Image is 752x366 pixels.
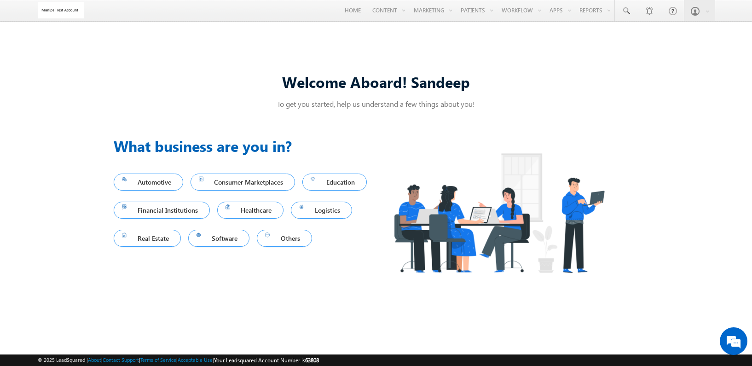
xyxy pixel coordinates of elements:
p: To get you started, help us understand a few things about you! [114,99,638,109]
span: Logistics [299,204,344,216]
span: Software [197,232,242,244]
div: Welcome Aboard! Sandeep [114,72,638,92]
span: Consumer Marketplaces [199,176,287,188]
h3: What business are you in? [114,135,376,157]
img: Custom Logo [38,2,84,18]
span: 63808 [305,357,319,364]
span: Financial Institutions [122,204,202,216]
span: Automotive [122,176,175,188]
a: Terms of Service [140,357,176,363]
a: Contact Support [103,357,139,363]
span: Your Leadsquared Account Number is [214,357,319,364]
a: Acceptable Use [178,357,213,363]
span: Education [311,176,359,188]
a: About [88,357,101,363]
span: Real Estate [122,232,173,244]
span: Others [265,232,304,244]
span: © 2025 LeadSquared | | | | | [38,356,319,365]
img: Industry.png [376,135,622,291]
span: Healthcare [226,204,276,216]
